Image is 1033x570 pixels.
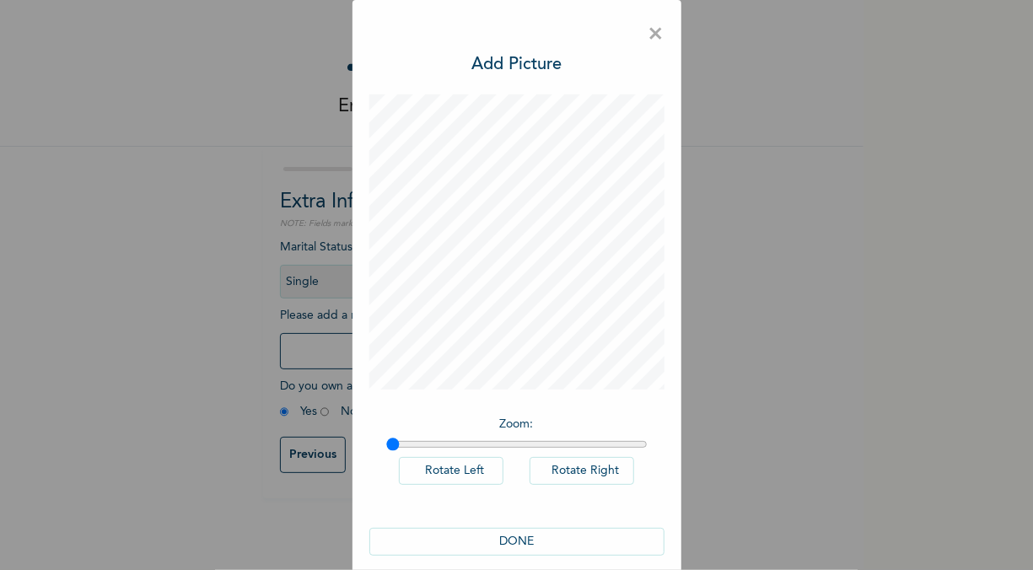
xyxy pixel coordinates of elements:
span: × [648,17,664,52]
span: Please add a recent Passport Photograph [280,309,584,378]
p: Zoom : [386,416,648,433]
button: Rotate Left [399,457,503,485]
h3: Add Picture [471,52,562,78]
button: Rotate Right [530,457,634,485]
button: DONE [369,528,664,556]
